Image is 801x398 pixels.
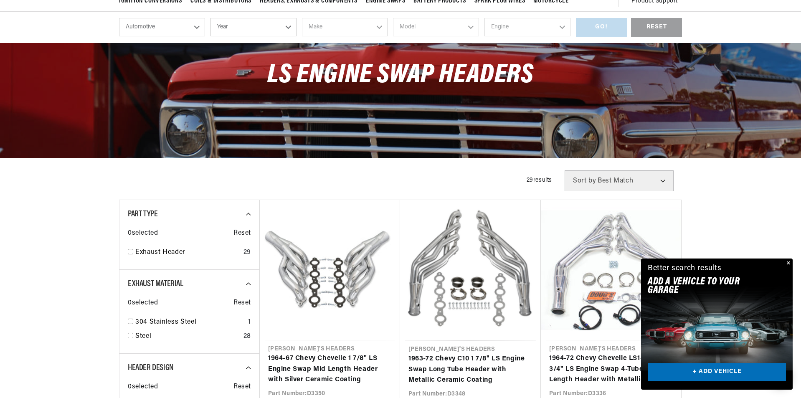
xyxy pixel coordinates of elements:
[119,18,205,36] select: Ride Type
[128,210,157,218] span: Part Type
[128,364,174,372] span: Header Design
[243,331,251,342] div: 28
[233,298,251,309] span: Reset
[565,170,674,191] select: Sort by
[210,18,297,36] select: Year
[484,18,570,36] select: Engine
[233,382,251,393] span: Reset
[527,177,552,183] span: 29 results
[408,354,532,386] a: 1963-72 Chevy C10 1 7/8" LS Engine Swap Long Tube Header with Metallic Ceramic Coating
[128,382,158,393] span: 0 selected
[648,278,765,295] h2: Add A VEHICLE to your garage
[135,247,240,258] a: Exhaust Header
[128,228,158,239] span: 0 selected
[783,259,793,269] button: Close
[243,247,251,258] div: 29
[248,317,251,328] div: 1
[573,177,596,184] span: Sort by
[135,331,240,342] a: Steel
[135,317,245,328] a: 304 Stainless Steel
[302,18,388,36] select: Make
[128,280,183,288] span: Exhaust Material
[549,353,673,385] a: 1964-72 Chevy Chevelle LS1-LS6 1 3/4" LS Engine Swap 4-Tube Full Length Header with Metallic Cera...
[128,298,158,309] span: 0 selected
[393,18,479,36] select: Model
[648,263,722,275] div: Better search results
[233,228,251,239] span: Reset
[648,363,786,382] a: + ADD VEHICLE
[267,62,533,89] span: LS Engine Swap Headers
[268,353,392,385] a: 1964-67 Chevy Chevelle 1 7/8" LS Engine Swap Mid Length Header with Silver Ceramic Coating
[631,18,682,37] div: RESET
